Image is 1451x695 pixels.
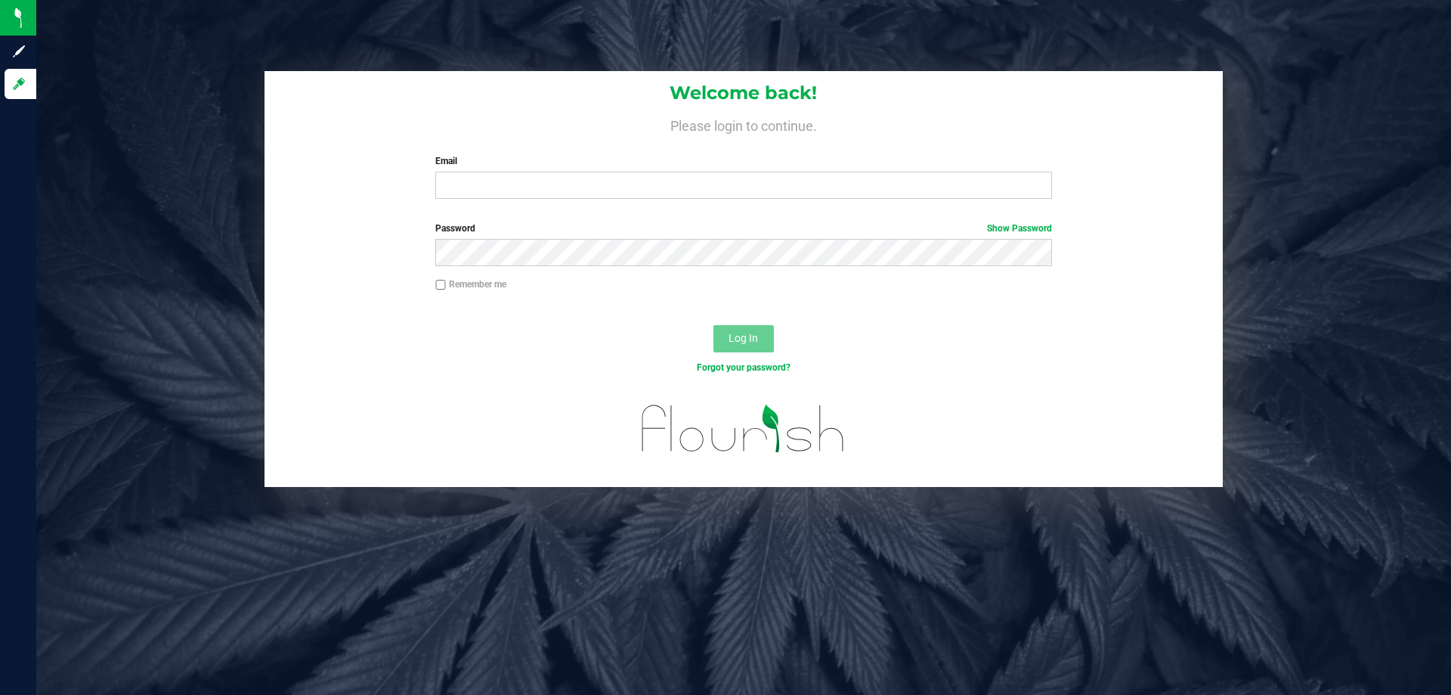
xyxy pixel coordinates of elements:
[435,154,1051,168] label: Email
[265,83,1223,103] h1: Welcome back!
[11,44,26,59] inline-svg: Sign up
[265,115,1223,133] h4: Please login to continue.
[435,223,475,234] span: Password
[713,325,774,352] button: Log In
[623,390,863,467] img: flourish_logo.svg
[11,76,26,92] inline-svg: Log in
[435,280,446,290] input: Remember me
[987,223,1052,234] a: Show Password
[729,332,758,344] span: Log In
[697,362,790,373] a: Forgot your password?
[435,278,506,291] label: Remember me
